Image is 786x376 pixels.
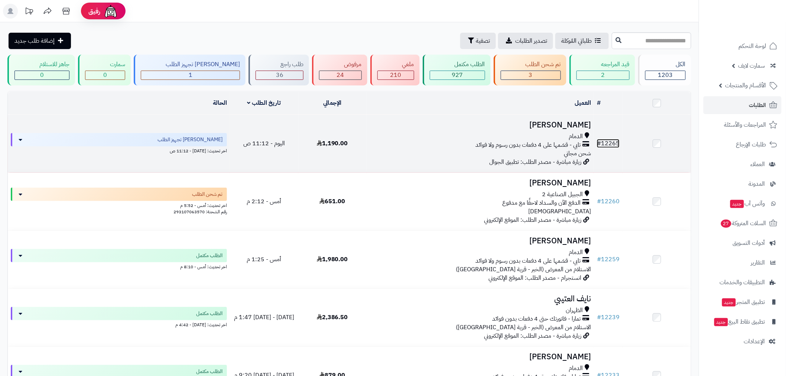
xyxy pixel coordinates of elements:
span: جديد [722,298,736,307]
span: طلباتي المُوكلة [561,36,592,45]
span: [PERSON_NAME] تجهيز الطلب [157,136,223,143]
span: 24 [337,71,344,80]
span: الدمام [569,132,583,141]
span: الاستلام من المعرض (الخبر - قرية [GEOGRAPHIC_DATA]) [456,265,591,274]
span: السلات المتروكة [720,218,766,228]
a: وآتس آبجديد [704,195,782,213]
a: السلات المتروكة27 [704,214,782,232]
span: تصدير الطلبات [515,36,547,45]
div: 1 [141,71,240,80]
span: 1,190.00 [317,139,348,148]
div: اخر تحديث: أمس - 8:10 م [11,262,227,270]
button: تصفية [460,33,496,49]
span: المراجعات والأسئلة [724,120,766,130]
img: logo-2.png [735,20,779,36]
span: تم شحن الطلب [192,191,223,198]
span: الاستلام من المعرض (الخبر - قرية [GEOGRAPHIC_DATA]) [456,323,591,332]
a: مرفوض 24 [311,55,368,85]
span: العملاء [751,159,765,169]
div: 24 [319,71,361,80]
span: # [597,255,601,264]
span: الطلبات [749,100,766,110]
a: التقارير [704,254,782,272]
span: أدوات التسويق [733,238,765,248]
span: الدفع الآن والسداد لاحقًا مع مدفوع [502,199,581,207]
span: 651.00 [319,197,345,206]
a: العميل [575,98,591,107]
div: الكل [645,60,686,69]
a: أدوات التسويق [704,234,782,252]
div: 210 [378,71,414,80]
a: سمارت 0 [77,55,132,85]
div: 2 [577,71,629,80]
a: تصدير الطلبات [498,33,553,49]
a: #12259 [597,255,620,264]
div: ملغي [377,60,414,69]
a: تم شحن الطلب 3 [492,55,568,85]
a: الطلبات [704,96,782,114]
span: 27 [721,220,731,228]
span: تمارا - فاتورتك حتى 4 دفعات بدون فوائد [492,315,581,323]
a: ملغي 210 [369,55,421,85]
a: قيد المراجعه 2 [568,55,637,85]
a: الإجمالي [323,98,342,107]
span: الطلب مكتمل [196,368,223,375]
span: تصفية [476,36,490,45]
div: سمارت [85,60,125,69]
span: الجبيل الصناعية 2 [542,190,583,199]
span: تابي - قسّمها على 4 دفعات بدون رسوم ولا فوائد [475,257,581,265]
span: إضافة طلب جديد [14,36,55,45]
span: # [597,313,601,322]
span: جديد [730,200,744,208]
span: انستجرام - مصدر الطلب: الموقع الإلكتروني [488,273,581,282]
h3: نايف العتيبي [370,295,591,303]
a: #12265 [597,139,620,148]
span: 1203 [658,71,673,80]
div: 0 [15,71,69,80]
a: تطبيق نقاط البيعجديد [704,313,782,331]
span: 0 [40,71,44,80]
span: جديد [714,318,728,326]
h3: [PERSON_NAME] [370,121,591,129]
img: ai-face.png [103,4,118,19]
span: 210 [390,71,401,80]
a: تطبيق المتجرجديد [704,293,782,311]
span: سمارت لايف [738,61,765,71]
span: 1 [189,71,192,80]
a: #12260 [597,197,620,206]
span: تطبيق نقاط البيع [714,317,765,327]
a: لوحة التحكم [704,37,782,55]
span: تابي - قسّمها على 4 دفعات بدون رسوم ولا فوائد [475,141,581,149]
h3: [PERSON_NAME] [370,237,591,245]
div: تم شحن الطلب [501,60,561,69]
span: التطبيقات والخدمات [720,277,765,288]
a: الكل1203 [637,55,693,85]
span: 2,386.50 [317,313,348,322]
span: الطلب مكتمل [196,252,223,259]
a: العملاء [704,155,782,173]
div: 3 [501,71,561,80]
span: المدونة [749,179,765,189]
a: جاهز للاستلام 0 [6,55,77,85]
span: زيارة مباشرة - مصدر الطلب: الموقع الإلكتروني [484,215,581,224]
a: الطلب مكتمل 927 [421,55,492,85]
span: [DEMOGRAPHIC_DATA] [528,207,591,216]
a: طلباتي المُوكلة [555,33,609,49]
div: اخر تحديث: أمس - 5:52 م [11,201,227,209]
span: 2 [601,71,605,80]
div: 927 [430,71,485,80]
span: تطبيق المتجر [721,297,765,307]
span: 1,980.00 [317,255,348,264]
span: الأقسام والمنتجات [725,80,766,91]
a: تاريخ الطلب [247,98,281,107]
span: الدمام [569,364,583,373]
span: اليوم - 11:12 ص [243,139,285,148]
a: المدونة [704,175,782,193]
div: 36 [256,71,303,80]
span: الطلب مكتمل [196,310,223,317]
span: # [597,197,601,206]
span: أمس - 1:25 م [247,255,281,264]
span: 3 [529,71,533,80]
span: [DATE] - [DATE] 1:47 م [234,313,294,322]
a: المراجعات والأسئلة [704,116,782,134]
